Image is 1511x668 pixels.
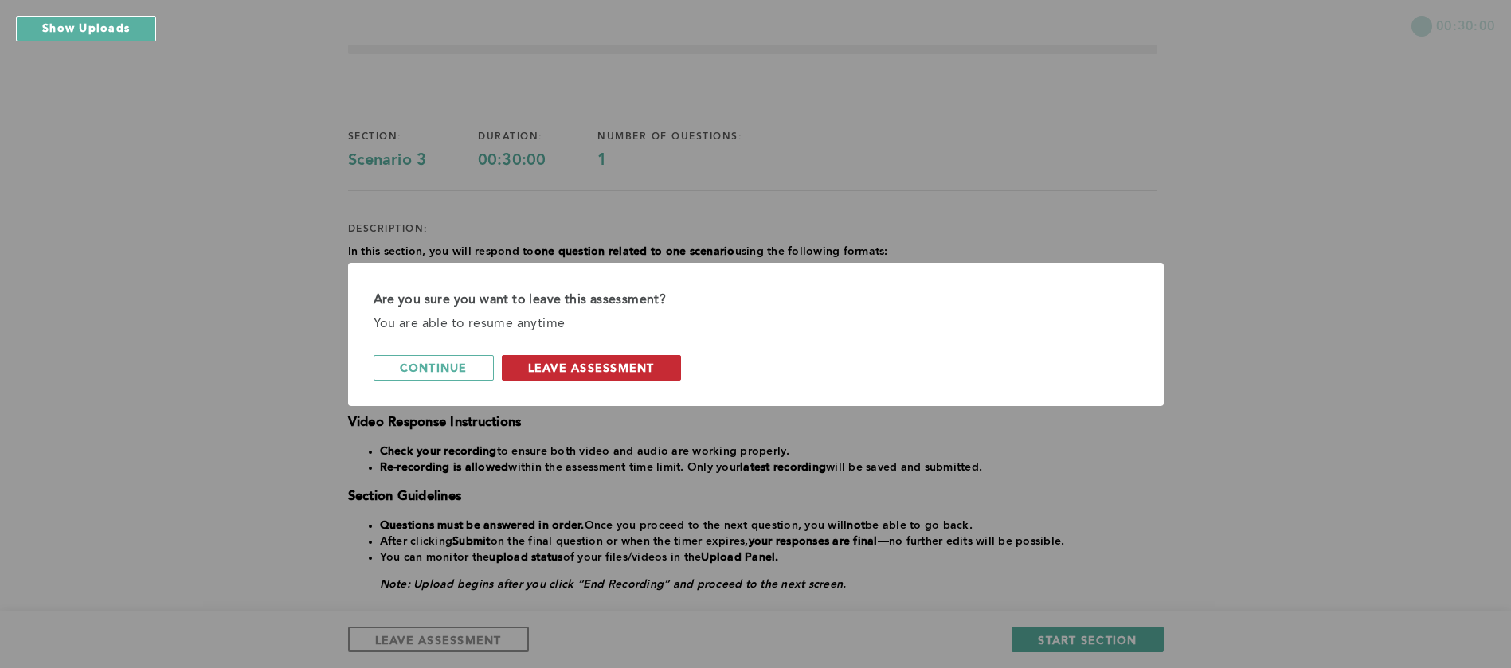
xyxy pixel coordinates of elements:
[528,360,655,375] span: leave assessment
[374,355,494,381] button: continue
[400,360,468,375] span: continue
[502,355,681,381] button: leave assessment
[374,288,1138,312] div: Are you sure you want to leave this assessment?
[16,16,156,41] button: Show Uploads
[374,312,1138,336] div: You are able to resume anytime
